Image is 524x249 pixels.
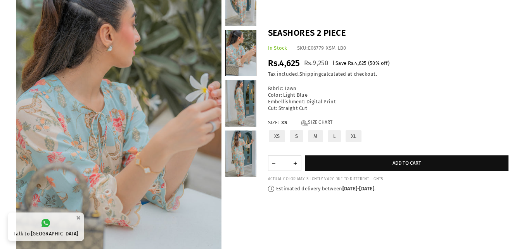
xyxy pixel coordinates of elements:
[305,155,508,171] button: Add to cart
[268,155,301,171] quantity-input: Quantity
[307,129,323,143] label: M
[345,129,363,143] label: XL
[268,45,287,51] span: In Stock
[359,186,374,192] time: [DATE]
[348,60,367,66] span: Rs.4,625
[268,186,508,192] p: Estimated delivery between - .
[299,71,321,77] a: Shipping
[332,60,334,66] span: |
[304,59,329,67] span: Rs.9,250
[368,60,389,66] span: ( % off)
[268,177,508,182] div: ACTUAL COLOR MAY SLIGHTLY VARY DUE TO DIFFERENT LIGHTS
[8,212,84,241] a: Talk to [GEOGRAPHIC_DATA]
[281,120,297,126] span: XS
[308,45,346,51] span: E06779-XSM-LB0
[268,129,286,143] label: XS
[268,58,300,68] span: Rs.4,625
[289,129,304,143] label: S
[393,160,421,166] span: Add to cart
[268,27,508,39] h1: Seashores 2 Piece
[297,45,346,52] div: SKU:
[370,60,375,66] span: 50
[342,186,358,192] time: [DATE]
[301,120,333,126] a: Size Chart
[268,85,508,112] p: Fabric: Lawn Color: Light Blue Embellishment: Digital Print Cut: Straight Cut
[335,60,346,66] span: Save
[74,211,83,224] button: ×
[327,129,342,143] label: L
[268,71,508,78] div: Tax included. calculated at checkout.
[268,120,508,126] label: Size:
